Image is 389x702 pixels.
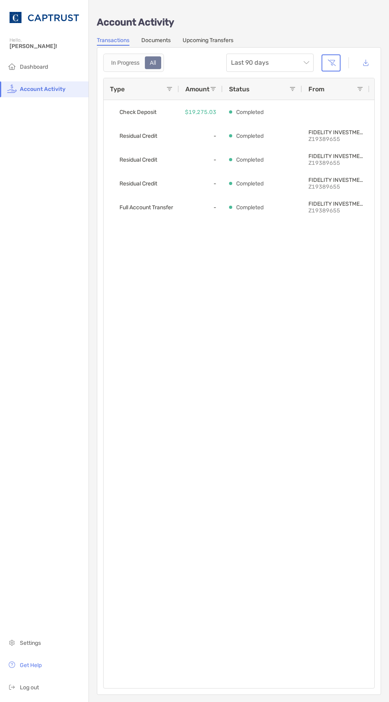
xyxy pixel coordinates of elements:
span: Full Account Transfer [119,201,173,214]
a: Transactions [97,37,129,46]
span: Account Activity [20,86,65,93]
p: Z19389655 [308,136,363,143]
span: Last 90 days [231,54,309,71]
p: Z19389655 [308,207,363,214]
span: Dashboard [20,64,48,70]
span: Residual Credit [119,177,157,190]
p: Completed [236,131,264,141]
div: - [179,195,223,219]
span: Check Deposit [119,106,156,119]
img: settings icon [7,638,17,647]
p: Account Activity [97,17,381,27]
div: segmented control [103,54,164,72]
div: All [146,57,161,68]
div: - [179,124,223,148]
img: CAPTRUST Logo [10,3,79,32]
button: Clear filters [322,54,341,71]
span: Settings [20,640,41,646]
img: logout icon [7,682,17,692]
span: Residual Credit [119,153,157,166]
div: In Progress [107,57,144,68]
img: household icon [7,62,17,71]
div: - [179,148,223,172]
img: activity icon [7,84,17,93]
p: Completed [236,155,264,165]
p: FIDELITY INVESTMENTS [308,153,363,160]
img: get-help icon [7,660,17,669]
p: Z19389655 [308,183,363,190]
span: Amount [185,85,210,93]
span: Get Help [20,662,42,669]
span: From [308,85,324,93]
a: Upcoming Transfers [183,37,233,46]
span: [PERSON_NAME]! [10,43,84,50]
span: Type [110,85,125,93]
p: Completed [236,107,264,117]
span: Residual Credit [119,129,157,143]
span: Status [229,85,250,93]
p: FIDELITY INVESTMENTS [308,177,363,183]
a: Documents [141,37,171,46]
div: - [179,172,223,195]
p: $19,275.03 [185,107,216,117]
p: Z19389655 [308,160,363,166]
p: Completed [236,202,264,212]
span: Log out [20,684,39,691]
p: Completed [236,179,264,189]
p: FIDELITY INVESTMENTS [308,129,363,136]
p: FIDELITY INVESTMENTS [308,201,363,207]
